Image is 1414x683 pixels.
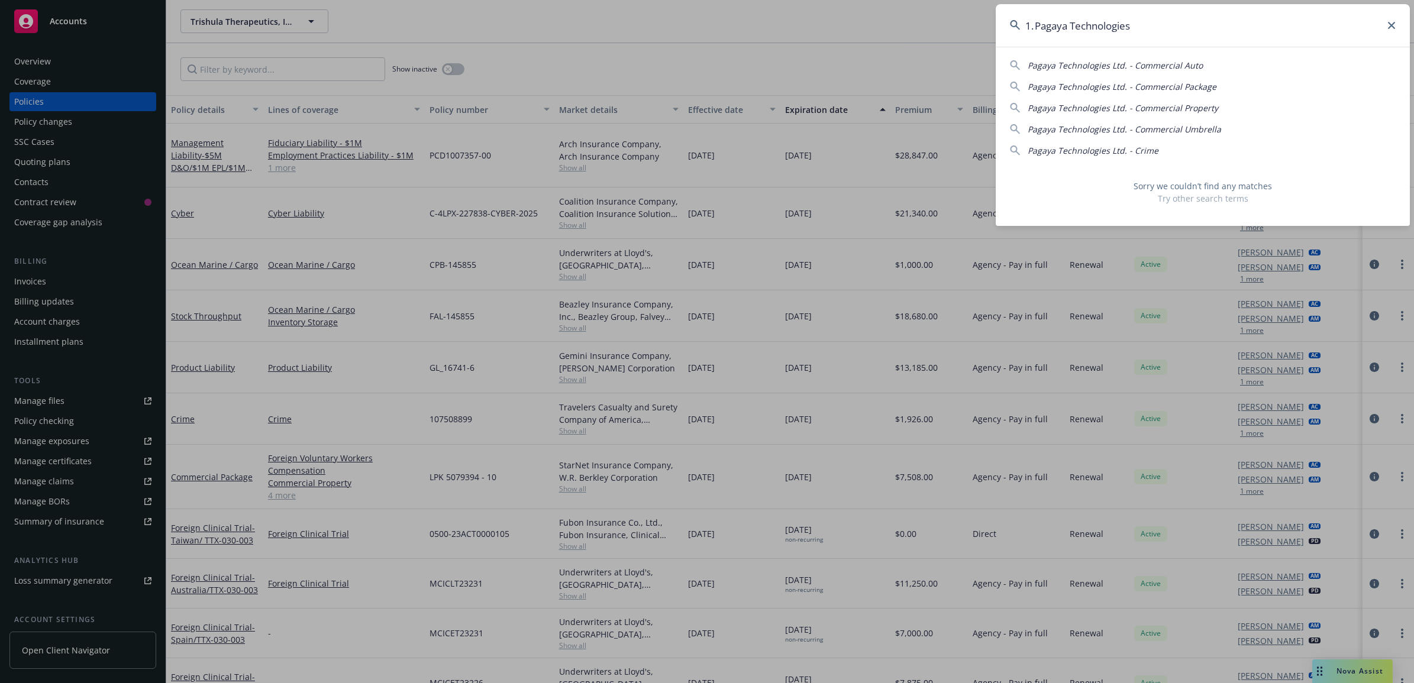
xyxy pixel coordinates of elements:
span: Pagaya Technologies Ltd. - Commercial Auto [1028,60,1203,71]
span: Pagaya Technologies Ltd. - Crime [1028,145,1158,156]
span: Pagaya Technologies Ltd. - Commercial Package [1028,81,1216,92]
span: Pagaya Technologies Ltd. - Commercial Umbrella [1028,124,1221,135]
span: Pagaya Technologies Ltd. - Commercial Property [1028,102,1218,114]
span: Try other search terms [1010,192,1396,205]
span: Sorry we couldn’t find any matches [1010,180,1396,192]
input: Search... [996,4,1410,47]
